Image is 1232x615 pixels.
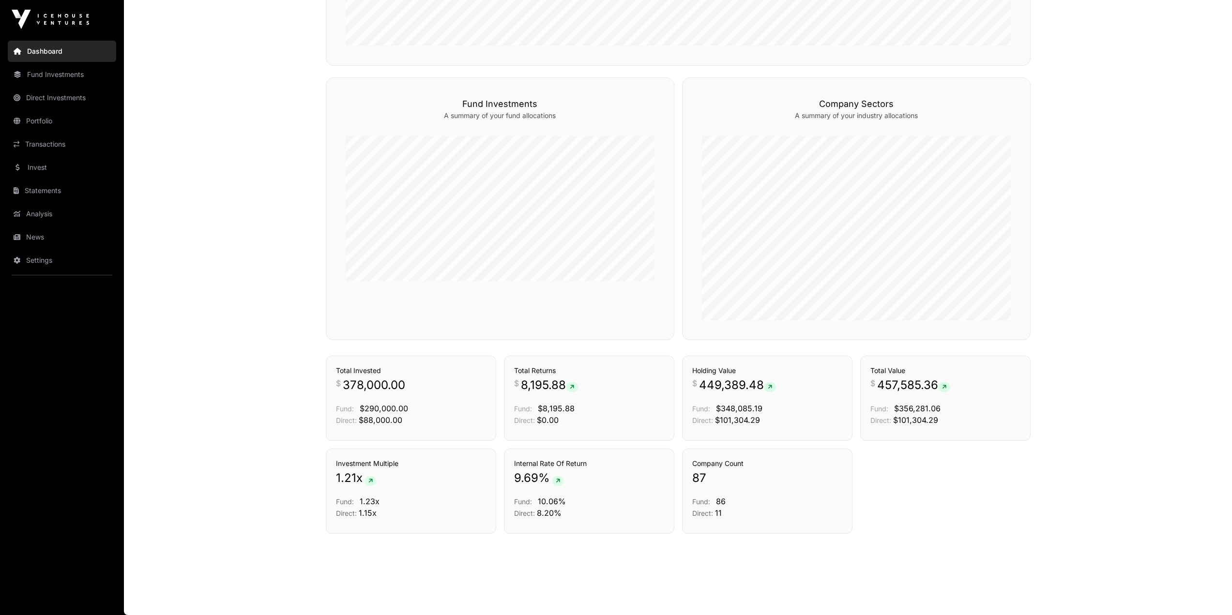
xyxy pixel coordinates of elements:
span: x [356,470,363,486]
span: Fund: [870,405,888,413]
h3: Investment Multiple [336,459,486,468]
span: $ [692,377,697,389]
span: 86 [716,496,726,506]
span: 1.15x [359,508,377,518]
span: Direct: [336,509,357,517]
span: $101,304.29 [893,415,938,425]
span: $ [336,377,341,389]
span: Fund: [514,497,532,506]
span: $0.00 [537,415,559,425]
h3: Total Returns [514,366,664,375]
span: Direct: [514,416,535,424]
h3: Company Sectors [702,97,1011,111]
span: $348,085.19 [716,404,762,413]
span: % [538,470,550,486]
span: 457,585.36 [877,377,950,393]
span: 8.20% [537,508,562,518]
a: Dashboard [8,41,116,62]
span: $ [514,377,519,389]
h3: Total Value [870,366,1020,375]
p: A summary of your industry allocations [702,111,1011,120]
span: $356,281.06 [894,404,941,413]
h3: Company Count [692,459,842,468]
a: Settings [8,250,116,271]
span: Direct: [336,416,357,424]
span: 87 [692,470,706,486]
img: Icehouse Ventures Logo [12,10,89,29]
a: Direct Investments [8,87,116,108]
span: 1.23x [360,496,380,506]
span: $290,000.00 [360,404,408,413]
span: 9.69 [514,470,538,486]
a: Invest [8,157,116,178]
span: 11 [715,508,722,518]
iframe: Chat Widget [1184,569,1232,615]
span: Fund: [692,497,710,506]
span: 10.06% [538,496,566,506]
span: Fund: [514,405,532,413]
a: Statements [8,180,116,201]
h3: Total Invested [336,366,486,375]
span: 8,195.88 [521,377,578,393]
a: News [8,226,116,248]
span: 378,000.00 [343,377,405,393]
span: 1.21 [336,470,356,486]
span: Direct: [514,509,535,517]
a: Portfolio [8,110,116,132]
a: Analysis [8,203,116,225]
span: 449,389.48 [699,377,776,393]
span: $8,195.88 [538,404,575,413]
a: Transactions [8,134,116,155]
a: Fund Investments [8,64,116,85]
p: A summary of your fund allocations [346,111,654,120]
span: Direct: [870,416,891,424]
h3: Fund Investments [346,97,654,111]
span: $ [870,377,875,389]
h3: Internal Rate Of Return [514,459,664,468]
span: Fund: [336,497,354,506]
h3: Holding Value [692,366,842,375]
span: Fund: [692,405,710,413]
span: Direct: [692,509,713,517]
span: $101,304.29 [715,415,760,425]
span: Direct: [692,416,713,424]
span: Fund: [336,405,354,413]
span: $88,000.00 [359,415,402,425]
